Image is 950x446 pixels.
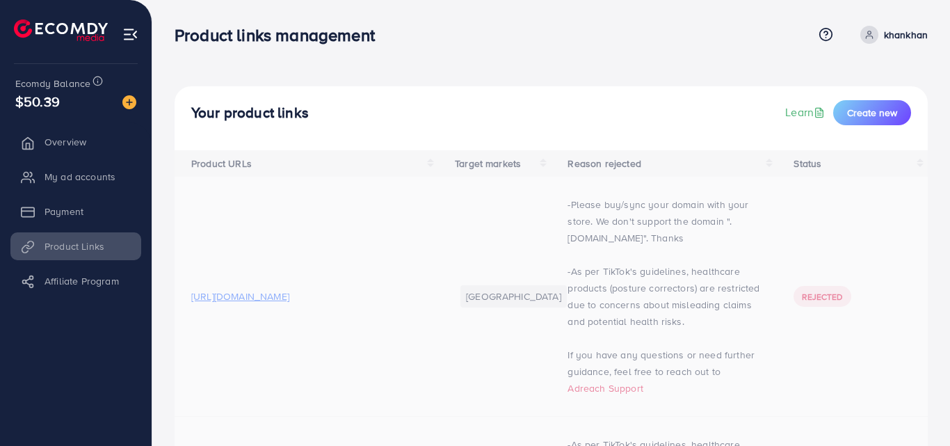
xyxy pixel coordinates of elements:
h4: Your product links [191,104,309,122]
h3: Product links management [175,25,386,45]
p: khankhan [884,26,928,43]
img: logo [14,19,108,41]
a: Learn [785,104,828,120]
span: $50.39 [15,91,60,111]
a: khankhan [855,26,928,44]
span: Create new [847,106,897,120]
span: Ecomdy Balance [15,77,90,90]
img: image [122,95,136,109]
button: Create new [833,100,911,125]
img: menu [122,26,138,42]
